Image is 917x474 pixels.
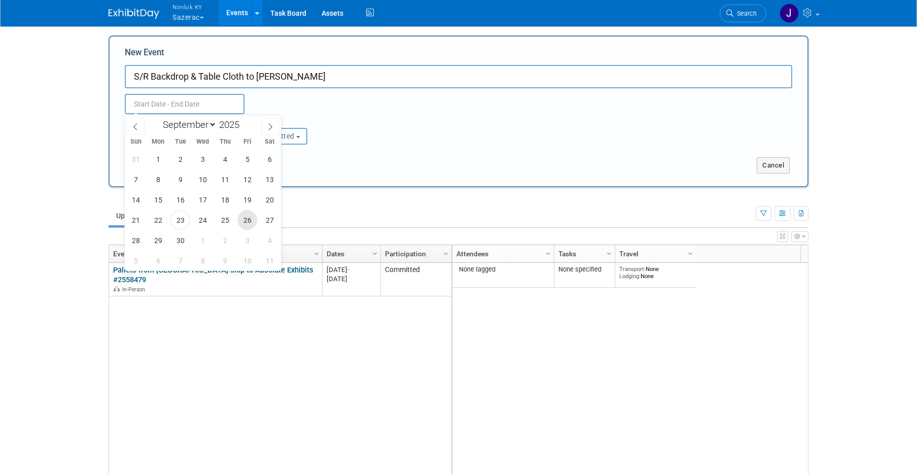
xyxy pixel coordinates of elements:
a: Column Settings [604,245,615,260]
td: Committed [380,263,451,297]
span: September 3, 2025 [193,149,213,169]
span: September 22, 2025 [148,210,168,230]
span: October 3, 2025 [237,230,257,250]
div: Attendance / Format: [125,114,223,127]
span: September 25, 2025 [215,210,235,230]
span: In-Person [122,286,148,293]
span: Column Settings [442,250,450,258]
span: Transport: [619,265,646,273]
span: Column Settings [605,250,613,258]
span: September 14, 2025 [126,190,146,210]
span: Search [733,10,757,17]
img: In-Person Event [114,286,120,291]
span: October 1, 2025 [193,230,213,250]
a: Dates [327,245,374,262]
div: None None [619,265,692,280]
span: September 16, 2025 [170,190,190,210]
span: September 28, 2025 [126,230,146,250]
span: - [347,266,349,274]
a: Search [720,5,766,22]
span: September 20, 2025 [260,190,279,210]
span: September 6, 2025 [260,149,279,169]
span: October 2, 2025 [215,230,235,250]
a: Attendees [456,245,547,262]
span: September 2, 2025 [170,149,190,169]
span: September 11, 2025 [215,170,235,189]
input: Start Date - End Date [125,94,244,114]
span: October 11, 2025 [260,251,279,270]
span: September 17, 2025 [193,190,213,210]
span: September 10, 2025 [193,170,213,189]
label: New Event [125,47,164,62]
div: [DATE] [327,275,376,283]
img: ExhibitDay [109,9,159,19]
div: Participation: [238,114,337,127]
span: Fri [236,139,259,145]
span: September 23, 2025 [170,210,190,230]
span: Wed [192,139,214,145]
span: October 6, 2025 [148,251,168,270]
a: Column Settings [441,245,452,260]
span: September 27, 2025 [260,210,279,230]
span: Nimlok KY [172,2,204,12]
span: Tue [169,139,192,145]
span: September 18, 2025 [215,190,235,210]
span: Sun [125,139,147,145]
span: Lodging: [619,273,641,280]
a: Column Settings [685,245,696,260]
div: None specified [558,265,611,274]
span: September 21, 2025 [126,210,146,230]
a: Travel [619,245,689,262]
span: September 5, 2025 [237,149,257,169]
span: Sat [259,139,281,145]
button: Cancel [757,157,790,174]
a: Event [113,245,315,262]
a: Column Settings [370,245,381,260]
span: Column Settings [312,250,321,258]
span: September 29, 2025 [148,230,168,250]
span: October 10, 2025 [237,251,257,270]
span: September 7, 2025 [126,170,146,189]
span: August 31, 2025 [126,149,146,169]
div: None tagged [456,265,550,274]
span: Column Settings [371,250,379,258]
span: September 1, 2025 [148,149,168,169]
a: Tasks [558,245,608,262]
a: Column Settings [543,245,554,260]
div: [DATE] [327,265,376,274]
input: Year [217,119,247,130]
span: September 4, 2025 [215,149,235,169]
input: Name of Trade Show / Conference [125,65,792,88]
span: Column Settings [544,250,552,258]
span: October 9, 2025 [215,251,235,270]
span: Thu [214,139,236,145]
img: Jamie Dunn [780,4,799,23]
span: September 30, 2025 [170,230,190,250]
span: September 19, 2025 [237,190,257,210]
span: September 12, 2025 [237,170,257,189]
select: Month [158,118,217,131]
a: Upcoming1 [109,206,165,225]
span: Column Settings [686,250,694,258]
span: September 15, 2025 [148,190,168,210]
span: September 13, 2025 [260,170,279,189]
span: September 26, 2025 [237,210,257,230]
a: Column Settings [311,245,323,260]
span: October 5, 2025 [126,251,146,270]
span: October 8, 2025 [193,251,213,270]
span: October 7, 2025 [170,251,190,270]
span: October 4, 2025 [260,230,279,250]
span: September 8, 2025 [148,170,168,189]
a: Pallets from [GEOGRAPHIC_DATA] ship to Absolute Exhibits #2558479 [113,265,313,284]
span: September 24, 2025 [193,210,213,230]
a: Participation [385,245,445,262]
span: Mon [147,139,169,145]
span: September 9, 2025 [170,170,190,189]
